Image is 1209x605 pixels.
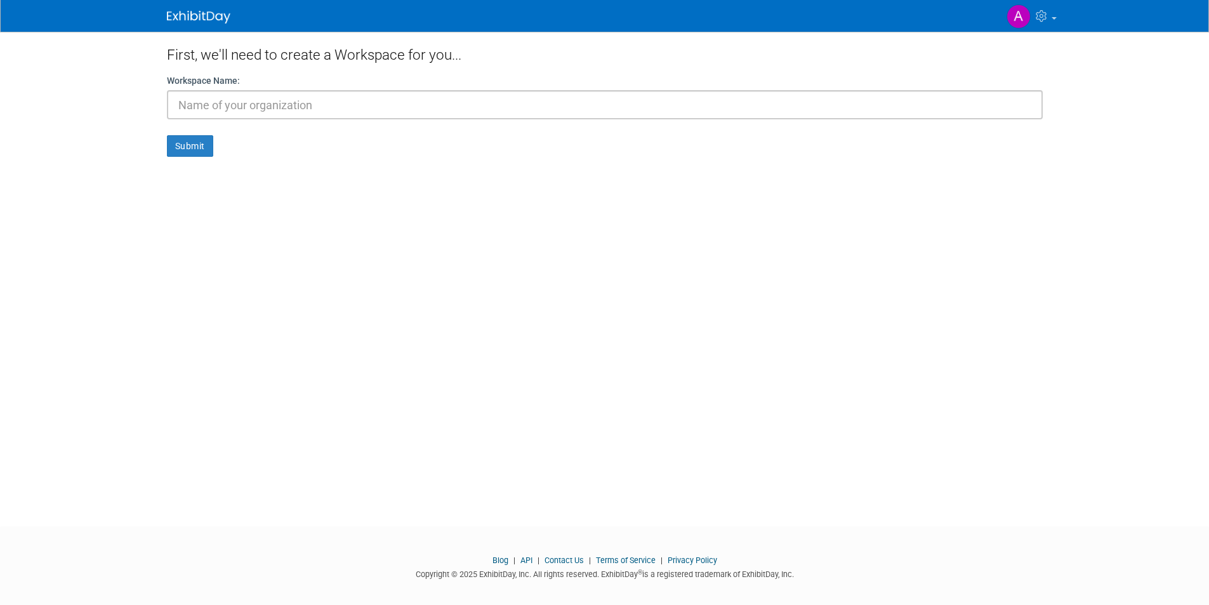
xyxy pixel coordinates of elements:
span: | [586,555,594,565]
span: | [657,555,666,565]
div: First, we'll need to create a Workspace for you... [167,32,1043,74]
a: Terms of Service [596,555,656,565]
img: Ashley Sylvester [1007,4,1031,29]
span: | [510,555,519,565]
a: Privacy Policy [668,555,717,565]
sup: ® [638,569,642,576]
img: ExhibitDay [167,11,230,23]
a: Blog [492,555,508,565]
input: Name of your organization [167,90,1043,119]
a: Contact Us [545,555,584,565]
button: Submit [167,135,213,157]
span: | [534,555,543,565]
label: Workspace Name: [167,74,240,87]
a: API [520,555,532,565]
